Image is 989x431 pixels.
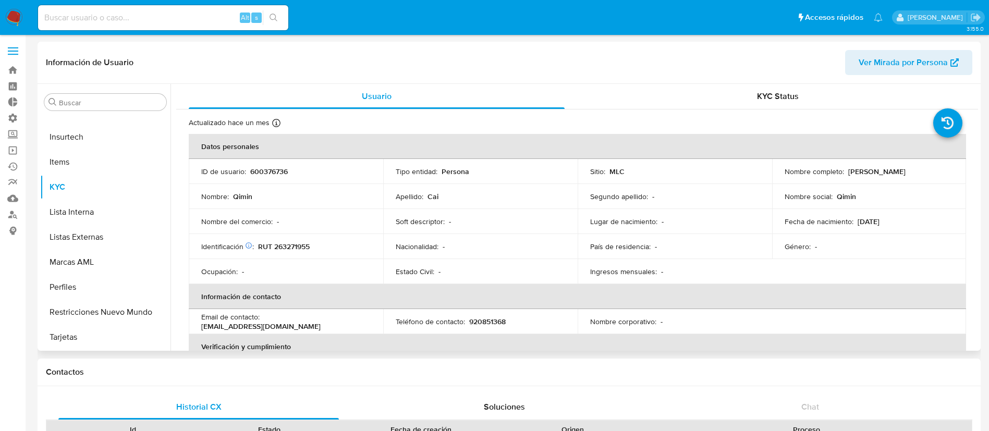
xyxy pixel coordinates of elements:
p: - [662,217,664,226]
p: Género : [785,242,811,251]
p: Ingresos mensuales : [590,267,657,276]
p: Apellido : [396,192,423,201]
span: Soluciones [484,401,525,413]
a: Notificaciones [874,13,883,22]
p: Persona [442,167,469,176]
p: - [815,242,817,251]
p: Cai [428,192,438,201]
span: Usuario [362,90,392,102]
p: rociodaniela.benavidescatalan@mercadolibre.cl [908,13,967,22]
p: 600376736 [250,167,288,176]
p: - [438,267,441,276]
p: [EMAIL_ADDRESS][DOMAIN_NAME] [201,322,321,331]
p: Soft descriptor : [396,217,445,226]
p: 920851368 [469,317,506,326]
p: - [443,242,445,251]
input: Buscar usuario o caso... [38,11,288,24]
p: Fecha de nacimiento : [785,217,853,226]
p: Nacionalidad : [396,242,438,251]
p: Nombre : [201,192,229,201]
p: Sitio : [590,167,605,176]
p: Nombre completo : [785,167,844,176]
button: Ver Mirada por Persona [845,50,972,75]
th: Datos personales [189,134,966,159]
span: Ver Mirada por Persona [859,50,948,75]
p: Nombre corporativo : [590,317,656,326]
button: Buscar [48,98,57,106]
p: - [661,267,663,276]
p: - [655,242,657,251]
button: Tarjetas [40,325,170,350]
p: Lugar de nacimiento : [590,217,657,226]
p: - [661,317,663,326]
p: Qimin [837,192,856,201]
h1: Contactos [46,367,972,377]
p: MLC [609,167,625,176]
p: RUT 263271955 [258,242,310,251]
p: Actualizado hace un mes [189,118,270,128]
span: Historial CX [176,401,222,413]
a: Salir [970,12,981,23]
span: KYC Status [757,90,799,102]
p: - [652,192,654,201]
p: [PERSON_NAME] [848,167,906,176]
button: KYC [40,175,170,200]
p: Ocupación : [201,267,238,276]
p: - [242,267,244,276]
input: Buscar [59,98,162,107]
button: Lista Interna [40,200,170,225]
button: Perfiles [40,275,170,300]
p: Nombre social : [785,192,833,201]
h1: Información de Usuario [46,57,133,68]
p: Nombre del comercio : [201,217,273,226]
button: Marcas AML [40,250,170,275]
button: Listas Externas [40,225,170,250]
span: Alt [241,13,249,22]
th: Verificación y cumplimiento [189,334,966,359]
p: Identificación : [201,242,254,251]
span: Accesos rápidos [805,12,863,23]
span: Chat [801,401,819,413]
p: País de residencia : [590,242,651,251]
p: Qimin [233,192,252,201]
button: Insurtech [40,125,170,150]
p: Segundo apellido : [590,192,648,201]
p: ID de usuario : [201,167,246,176]
p: [DATE] [858,217,880,226]
p: Email de contacto : [201,312,260,322]
button: search-icon [263,10,284,25]
p: - [449,217,451,226]
p: - [277,217,279,226]
span: s [255,13,258,22]
p: Tipo entidad : [396,167,437,176]
button: Items [40,150,170,175]
p: Estado Civil : [396,267,434,276]
button: Restricciones Nuevo Mundo [40,300,170,325]
th: Información de contacto [189,284,966,309]
p: Teléfono de contacto : [396,317,465,326]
